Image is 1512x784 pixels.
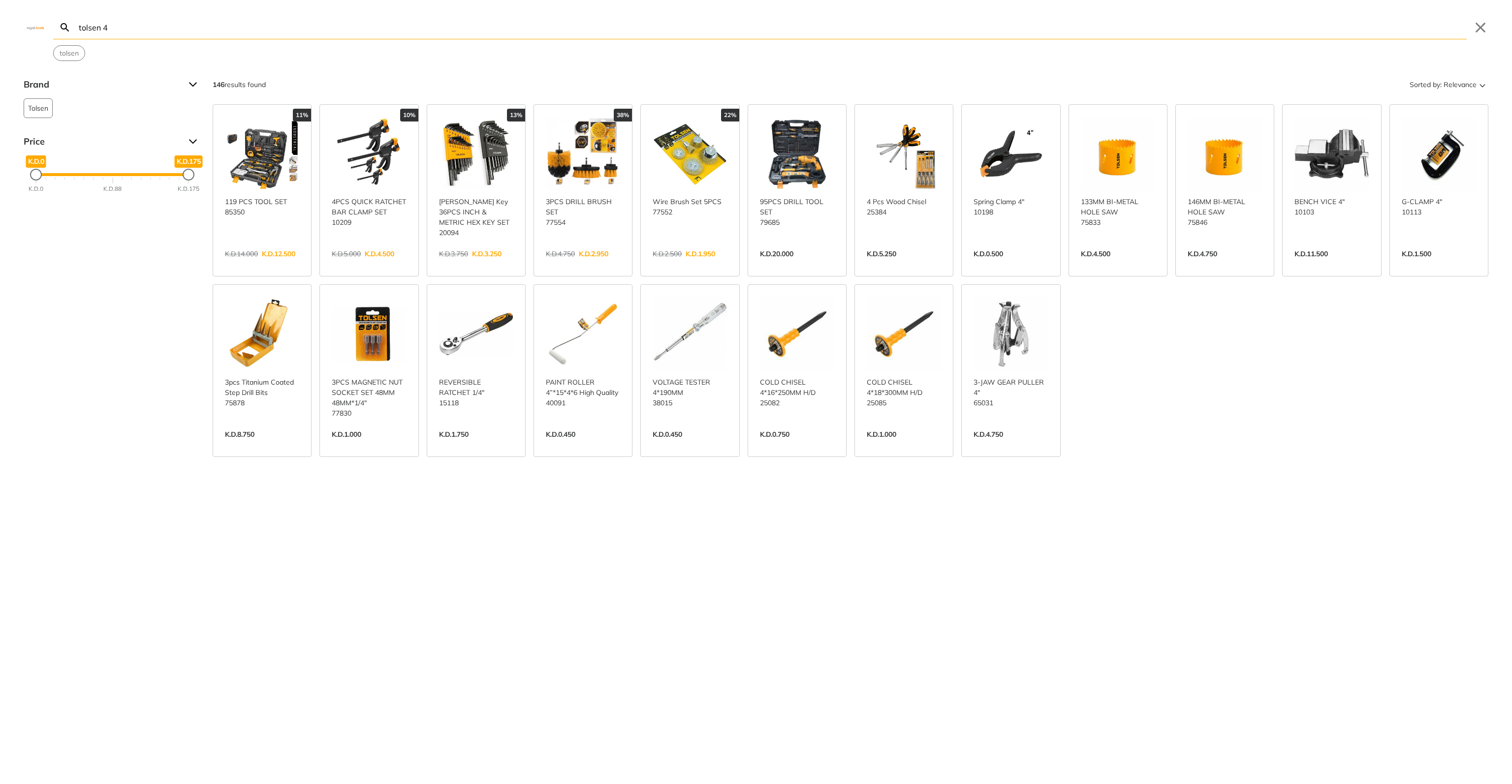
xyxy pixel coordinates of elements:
[400,109,418,121] div: 10%
[213,80,224,89] strong: 146
[54,46,85,60] button: Select suggestion: tolsen
[1408,77,1488,92] button: Sorted by:Relevance Sort
[1477,79,1488,90] svg: Sort
[213,77,266,92] div: results found
[103,184,122,193] div: K.D.88
[59,22,71,33] svg: Search
[28,99,48,118] span: Tolsen
[30,169,42,181] div: Minimum Price
[721,109,739,121] div: 22%
[183,169,194,181] div: Maximum Price
[293,109,311,121] div: 11%
[29,184,43,193] div: K.D.0
[24,77,181,92] span: Brand
[24,134,181,150] span: Price
[1473,20,1488,35] button: Close
[24,25,47,30] img: Close
[60,48,79,59] span: tolsen
[507,109,525,121] div: 13%
[614,109,632,121] div: 38%
[24,98,53,118] button: Tolsen
[1444,77,1477,92] span: Relevance
[53,45,85,61] div: Suggestion: tolsen
[178,184,199,193] div: K.D.175
[77,16,1467,39] input: Search…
